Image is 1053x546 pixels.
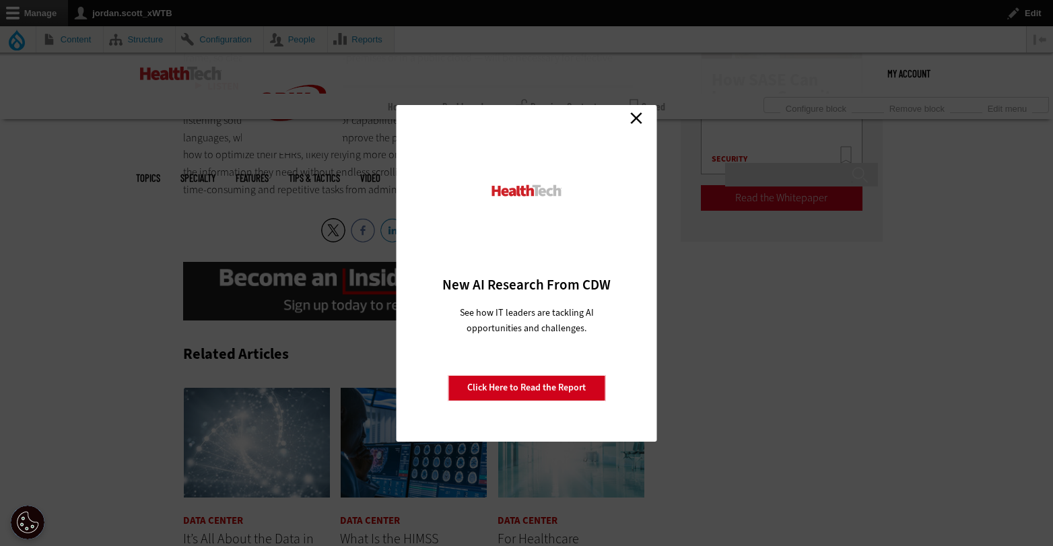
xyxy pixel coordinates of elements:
[626,108,646,129] a: Close
[420,275,634,294] h3: New AI Research From CDW
[11,506,44,539] div: Cookie Settings
[490,184,564,198] img: HealthTech_0_0.png
[444,305,610,336] p: See how IT leaders are tackling AI opportunities and challenges.
[448,375,605,401] a: Click Here to Read the Report
[11,506,44,539] button: Open Preferences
